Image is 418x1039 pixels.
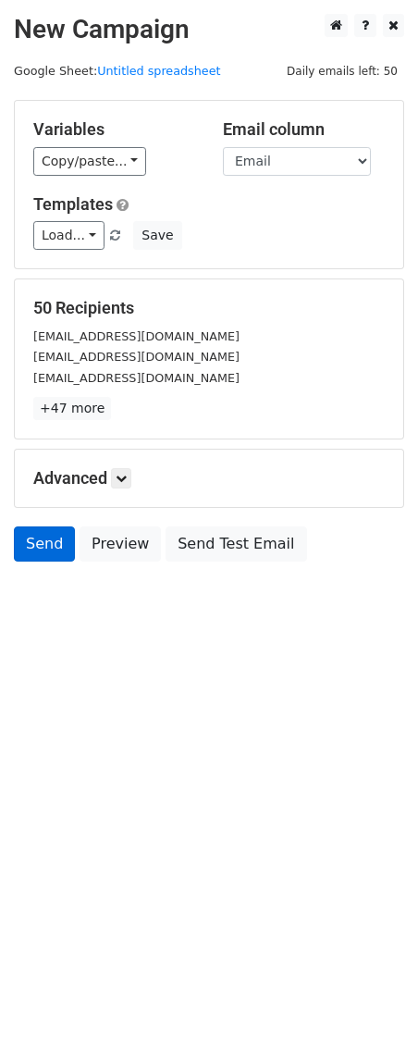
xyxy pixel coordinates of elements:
[14,526,75,562] a: Send
[280,64,404,78] a: Daily emails left: 50
[33,350,240,364] small: [EMAIL_ADDRESS][DOMAIN_NAME]
[33,371,240,385] small: [EMAIL_ADDRESS][DOMAIN_NAME]
[14,64,221,78] small: Google Sheet:
[33,147,146,176] a: Copy/paste...
[33,194,113,214] a: Templates
[33,397,111,420] a: +47 more
[80,526,161,562] a: Preview
[223,119,385,140] h5: Email column
[280,61,404,81] span: Daily emails left: 50
[33,468,385,489] h5: Advanced
[133,221,181,250] button: Save
[97,64,220,78] a: Untitled spreadsheet
[33,119,195,140] h5: Variables
[14,14,404,45] h2: New Campaign
[33,329,240,343] small: [EMAIL_ADDRESS][DOMAIN_NAME]
[33,298,385,318] h5: 50 Recipients
[33,221,104,250] a: Load...
[326,950,418,1039] iframe: Chat Widget
[166,526,306,562] a: Send Test Email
